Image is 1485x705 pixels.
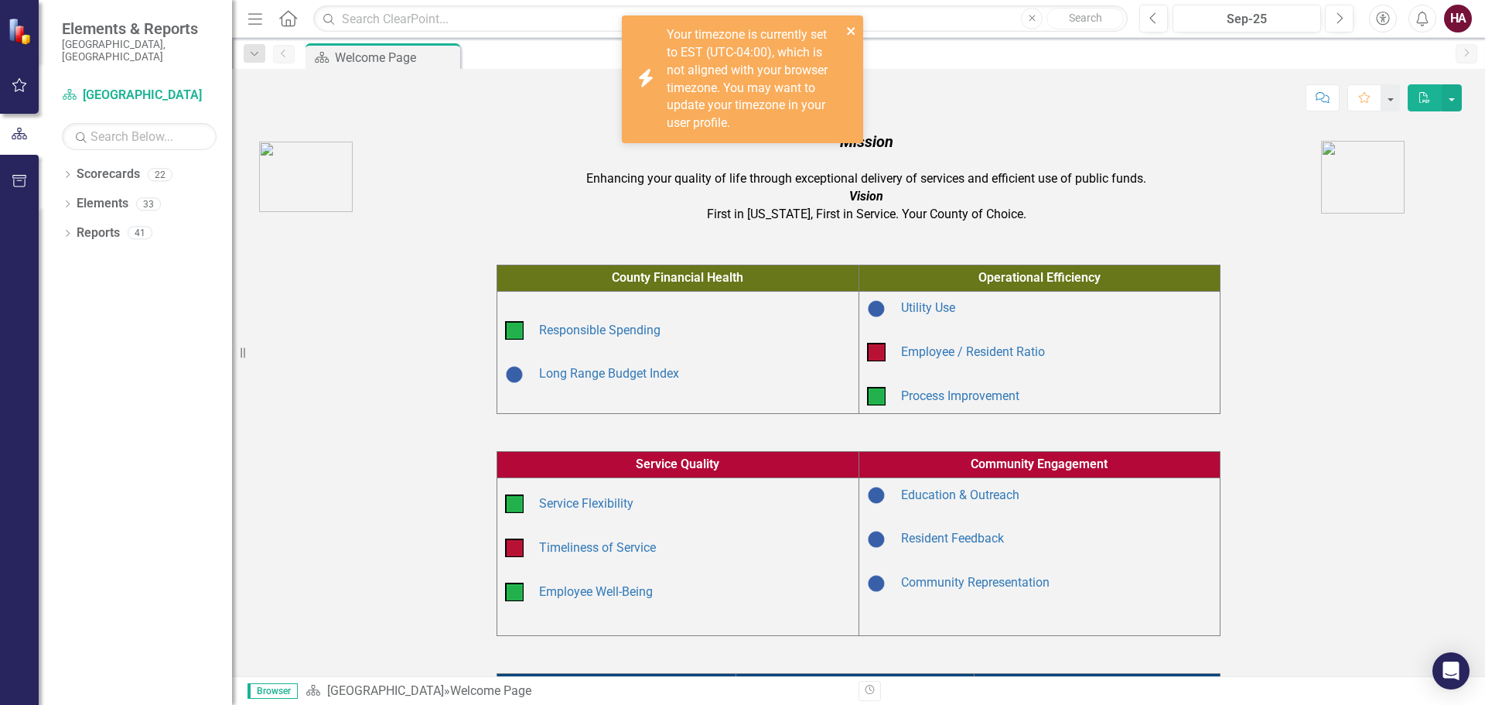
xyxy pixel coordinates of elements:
div: 22 [148,168,172,181]
a: Scorecards [77,166,140,183]
a: Service Flexibility [539,496,633,511]
span: County Financial Health [612,270,743,285]
img: Baselining [867,486,886,505]
a: Long Range Budget Index [539,366,679,381]
button: close [846,22,857,39]
a: Employee / Resident Ratio [901,344,1045,359]
a: Reports [77,224,120,242]
img: AA%20logo.png [1321,141,1405,214]
div: Welcome Page [450,683,531,698]
td: Enhancing your quality of life through exceptional delivery of services and efficient use of publ... [416,127,1317,228]
a: Responsible Spending [539,323,661,337]
span: Search [1069,12,1102,24]
a: Elements [77,195,128,213]
button: HA [1444,5,1472,33]
a: Community Representation [901,575,1050,590]
div: Your timezone is currently set to EST (UTC-04:00), which is not aligned with your browser timezon... [667,26,841,132]
a: Employee Well-Being [539,584,653,599]
input: Search ClearPoint... [313,5,1128,33]
img: Below Plan [867,343,886,361]
span: Service Quality [636,457,719,471]
span: Operational Efficiency [978,270,1101,285]
div: Open Intercom Messenger [1432,652,1470,690]
a: [GEOGRAPHIC_DATA] [327,683,444,698]
em: Vision [849,189,883,204]
img: On Target [867,387,886,406]
span: Browser [247,683,298,699]
img: Below Plan [505,539,524,557]
div: Sep-25 [1178,10,1316,29]
a: Timeliness of Service [539,540,656,555]
img: On Target [505,495,524,513]
div: Welcome Page [335,48,456,67]
div: 33 [136,197,161,210]
button: Sep-25 [1173,5,1321,33]
a: [GEOGRAPHIC_DATA] [62,87,217,104]
span: Elements & Reports [62,19,217,38]
small: [GEOGRAPHIC_DATA], [GEOGRAPHIC_DATA] [62,38,217,63]
div: » [306,683,847,700]
span: Community Engagement [971,457,1108,471]
img: Baselining [867,530,886,549]
img: AC_Logo.png [259,142,353,212]
a: Utility Use [901,300,955,315]
img: Baselining [505,365,524,384]
input: Search Below... [62,123,217,150]
button: Search [1046,8,1124,29]
img: ClearPoint Strategy [8,18,35,45]
div: 41 [128,227,152,240]
a: Education & Outreach [901,488,1019,502]
img: Baselining [867,574,886,593]
a: Resident Feedback [901,531,1004,546]
em: Mission [840,132,893,151]
img: On Target [505,583,524,601]
img: Baselining [867,299,886,318]
img: On Target [505,321,524,340]
a: Process Improvement [901,388,1019,403]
